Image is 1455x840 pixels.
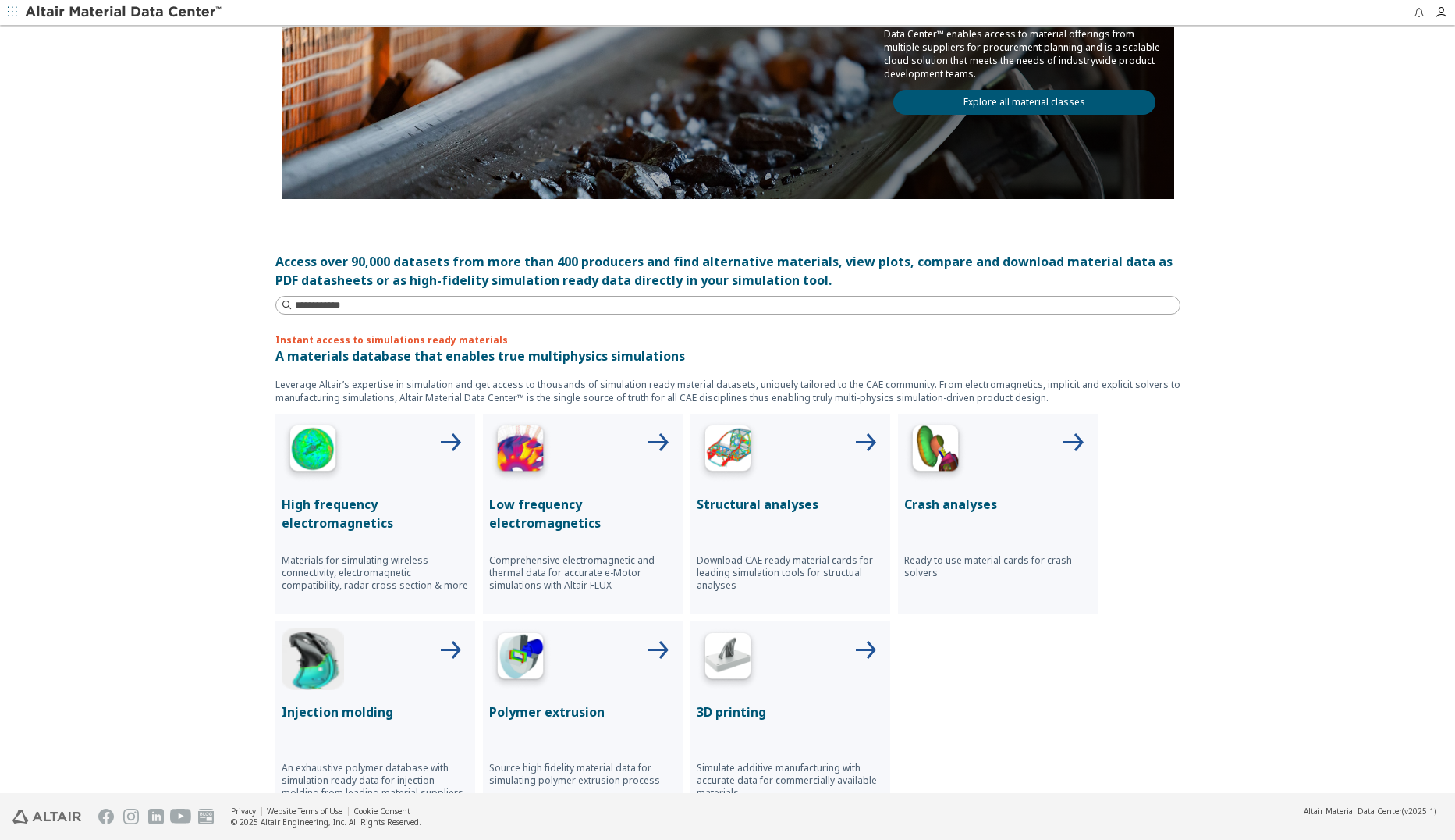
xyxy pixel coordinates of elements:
p: Source high fidelity material data for simulating polymer extrusion process [489,762,676,787]
p: Injection molding [282,703,469,721]
p: Structural analyses [697,495,884,514]
img: Altair Engineering [12,810,81,824]
div: © 2025 Altair Engineering, Inc. All Rights Reserved. [231,817,421,828]
a: Website Terms of Use [267,806,342,817]
button: 3D Printing Icon3D printingSimulate additive manufacturing with accurate data for commercially av... [690,621,890,821]
p: Download CAE ready material cards for leading simulation tools for structual analyses [697,554,884,592]
p: Ready to use material cards for crash solvers [904,554,1091,579]
p: Low frequency electromagnetics [489,495,676,532]
p: A materials database that enables true multiphysics simulations [275,347,1180,365]
button: High Frequency IconHigh frequency electromagneticsMaterials for simulating wireless connectivity,... [275,414,475,614]
p: Instant access to simulations ready materials [275,333,1180,347]
a: Privacy [231,806,256,817]
p: High frequency electromagnetics [282,495,469,532]
div: Access over 90,000 datasets from more than 400 producers and find alternative materials, view plo... [275,252,1180,290]
div: (v2025.1) [1304,806,1436,817]
p: 3D printing [697,703,884,721]
img: Crash Analyses Icon [904,420,967,482]
img: High Frequency Icon [282,420,344,482]
button: Polymer Extrusion IconPolymer extrusionSource high fidelity material data for simulating polymer ... [483,621,683,821]
img: Low Frequency Icon [489,420,552,482]
img: Polymer Extrusion Icon [489,628,552,690]
p: Comprehensive electromagnetic and thermal data for accurate e-Motor simulations with Altair FLUX [489,554,676,592]
a: Cookie Consent [353,806,410,817]
p: An exhaustive polymer database with simulation ready data for injection molding from leading mate... [282,762,469,799]
p: Crash analyses [904,495,1091,514]
img: Injection Molding Icon [282,628,344,690]
img: Altair Material Data Center [25,5,224,20]
p: Polymer extrusion [489,703,676,721]
span: Altair Material Data Center [1304,806,1402,817]
p: Materials for simulating wireless connectivity, electromagnetic compatibility, radar cross sectio... [282,554,469,592]
img: Structural Analyses Icon [697,420,759,482]
a: Explore all material classes [893,90,1155,115]
button: Injection Molding IconInjection moldingAn exhaustive polymer database with simulation ready data ... [275,621,475,821]
img: 3D Printing Icon [697,628,759,690]
button: Crash Analyses IconCrash analysesReady to use material cards for crash solvers [898,414,1098,614]
p: Leverage Altair’s expertise in simulation and get access to thousands of simulation ready materia... [275,378,1180,404]
button: Low Frequency IconLow frequency electromagneticsComprehensive electromagnetic and thermal data fo... [483,414,683,614]
p: Simulate additive manufacturing with accurate data for commercially available materials [697,762,884,799]
button: Structural Analyses IconStructural analysesDownload CAE ready material cards for leading simulati... [690,414,890,614]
